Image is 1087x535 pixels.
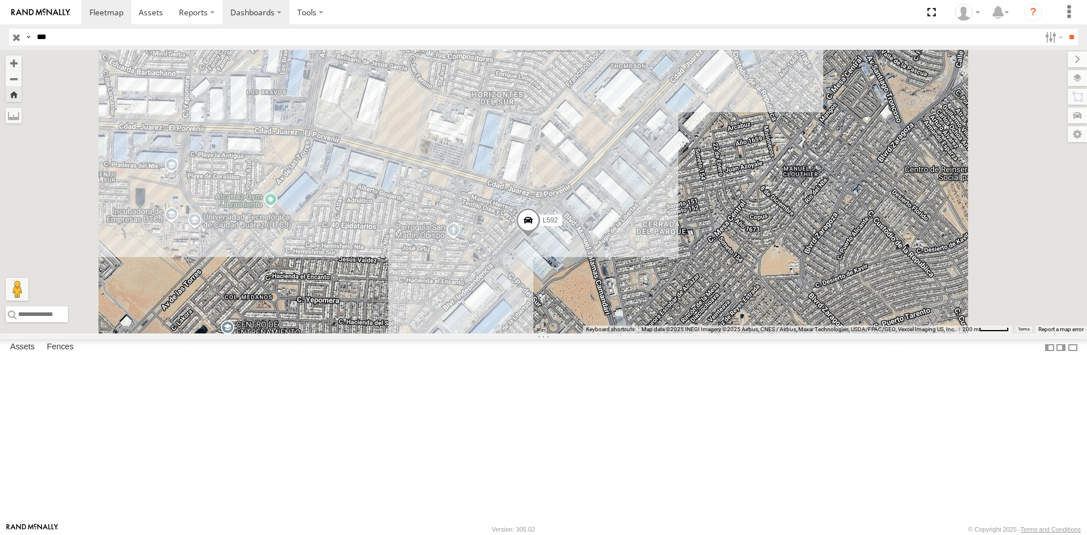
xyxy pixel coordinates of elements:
a: Report a map error [1038,326,1084,332]
span: Map data ©2025 INEGI Imagery ©2025 Airbus, CNES / Airbus, Maxar Technologies, USDA/FPAC/GEO, Vexc... [641,326,956,332]
button: Zoom out [6,71,22,87]
button: Keyboard shortcuts [586,326,635,333]
button: Zoom Home [6,87,22,102]
label: Fences [41,340,79,356]
label: Assets [5,340,40,356]
button: Zoom in [6,55,22,71]
a: Visit our Website [6,524,58,535]
label: Hide Summary Table [1067,339,1079,356]
span: L592 [543,216,558,224]
label: Map Settings [1068,126,1087,142]
button: Map Scale: 200 m per 49 pixels [959,326,1012,333]
div: Version: 305.02 [492,526,535,533]
label: Search Query [24,29,33,45]
button: Drag Pegman onto the map to open Street View [6,278,28,301]
div: Roberto Garcia [951,4,984,21]
a: Terms and Conditions [1021,526,1081,533]
div: © Copyright 2025 - [968,526,1081,533]
label: Search Filter Options [1041,29,1065,45]
i: ? [1024,3,1042,22]
label: Dock Summary Table to the Right [1055,339,1067,356]
a: Terms [1018,327,1030,332]
span: 200 m [962,326,979,332]
img: rand-logo.svg [11,8,70,16]
label: Dock Summary Table to the Left [1044,339,1055,356]
label: Measure [6,108,22,123]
